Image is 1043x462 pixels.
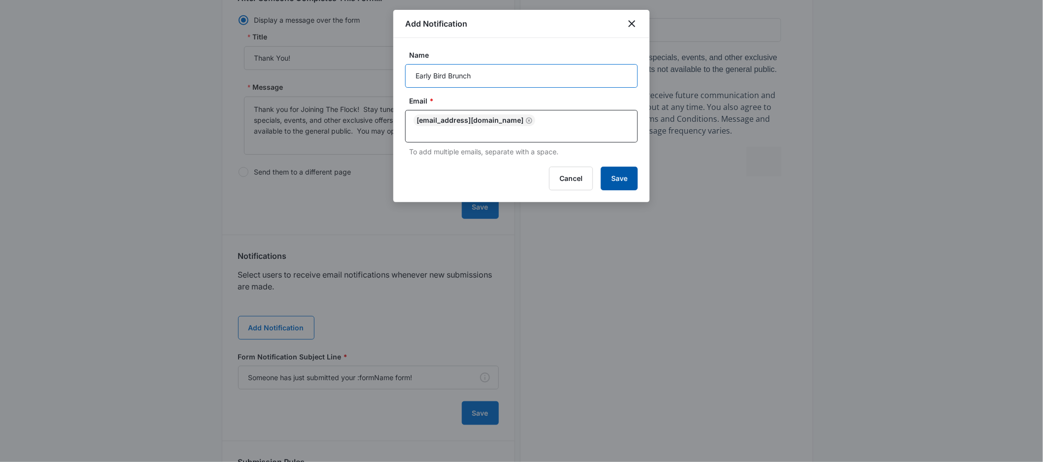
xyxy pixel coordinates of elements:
span: SUBMIT [6,270,35,281]
p: To add multiple emails, separate with a space. [409,146,638,157]
label: Name [409,50,642,60]
label: Email [409,96,642,106]
div: [EMAIL_ADDRESS][DOMAIN_NAME] [414,114,535,126]
iframe: reCAPTCHA [195,261,321,290]
button: close [626,18,638,30]
button: Remove [525,117,532,124]
button: Save [601,167,638,190]
h1: Add Notification [405,18,467,30]
button: Cancel [549,167,593,190]
label: I'd like to get texts about specials, events, and other exclusive offers and announcements not av... [10,166,229,189]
